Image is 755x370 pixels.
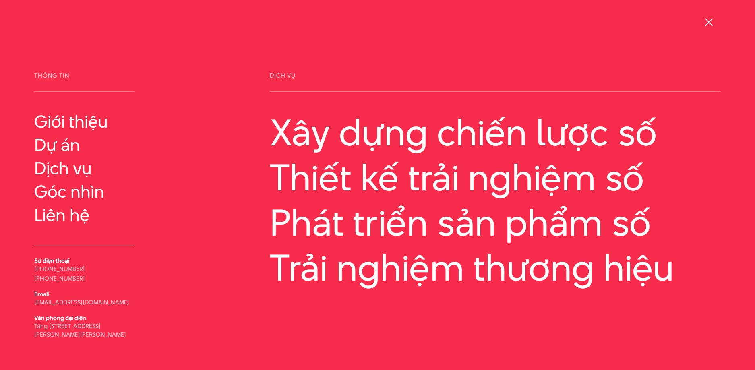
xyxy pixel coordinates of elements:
a: Thiết kế trải nghiệm số [270,157,721,198]
a: Giới thiệu [34,112,135,131]
a: Góc nhìn [34,182,135,201]
a: Liên hệ [34,205,135,225]
span: Thông tin [34,72,135,92]
a: Trải nghiệm thương hiệu [270,247,721,288]
a: Xây dựng chiến lược số [270,112,721,153]
p: Tầng [STREET_ADDRESS][PERSON_NAME][PERSON_NAME] [34,322,135,339]
a: [PHONE_NUMBER] [34,274,85,283]
a: Dự án [34,135,135,155]
b: Email [34,290,49,298]
a: [PHONE_NUMBER] [34,265,85,273]
a: Dịch vụ [34,159,135,178]
b: Văn phòng đại diện [34,314,86,322]
b: Số điện thoại [34,256,69,265]
a: Phát triển sản phẩm số [270,202,721,243]
span: Dịch vụ [270,72,721,92]
a: [EMAIL_ADDRESS][DOMAIN_NAME] [34,298,129,306]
